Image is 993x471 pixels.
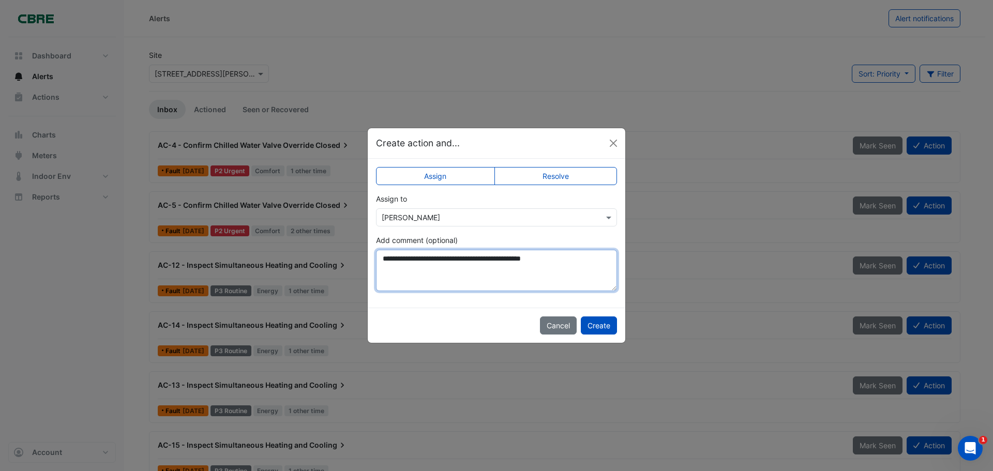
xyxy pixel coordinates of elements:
[494,167,618,185] label: Resolve
[540,316,577,335] button: Cancel
[376,167,495,185] label: Assign
[979,436,987,444] span: 1
[581,316,617,335] button: Create
[606,135,621,151] button: Close
[376,235,458,246] label: Add comment (optional)
[376,193,407,204] label: Assign to
[376,136,460,150] h5: Create action and...
[958,436,983,461] iframe: Intercom live chat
